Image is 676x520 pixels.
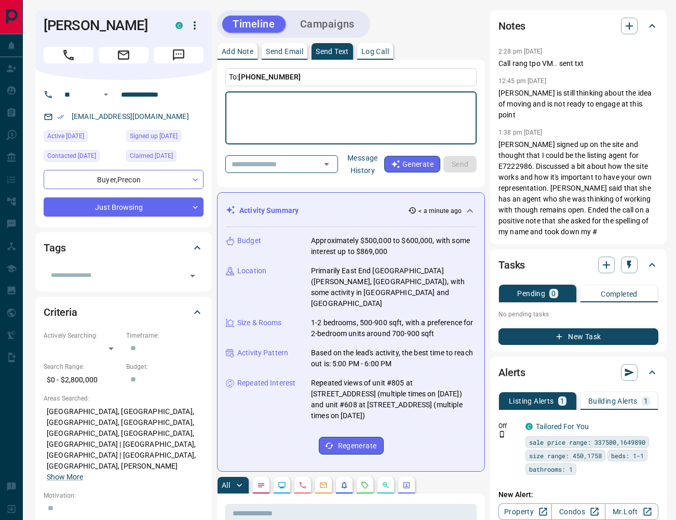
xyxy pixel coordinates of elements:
[257,481,265,489] svg: Notes
[130,131,178,141] span: Signed up [DATE]
[551,503,605,520] a: Condos
[226,201,476,220] div: Activity Summary< a minute ago
[498,257,525,273] h2: Tasks
[72,112,189,121] a: [EMAIL_ADDRESS][DOMAIN_NAME]
[341,150,384,179] button: Message History
[225,68,477,86] p: To:
[498,489,658,500] p: New Alert:
[44,47,93,63] span: Call
[47,151,96,161] span: Contacted [DATE]
[44,300,204,325] div: Criteria
[319,157,334,171] button: Open
[536,422,589,431] a: Tailored For You
[47,472,83,483] button: Show More
[644,397,648,405] p: 1
[311,378,476,421] p: Repeated views of unit #805 at [STREET_ADDRESS] (multiple times on [DATE]) and unit #608 at [STRE...
[57,113,64,121] svg: Email Verified
[44,394,204,403] p: Areas Searched:
[237,348,288,358] p: Activity Pattern
[529,437,645,447] span: sale price range: 337500,1649890
[498,306,658,322] p: No pending tasks
[238,73,301,81] span: [PHONE_NUMBER]
[605,503,658,520] a: Mr.Loft
[100,88,112,101] button: Open
[529,464,573,474] span: bathrooms: 1
[311,265,476,309] p: Primarily East End [GEOGRAPHIC_DATA] ([PERSON_NAME], [GEOGRAPHIC_DATA]), with some activity in [G...
[44,130,121,145] div: Sun Sep 14 2025
[44,331,121,340] p: Actively Searching:
[361,481,369,489] svg: Requests
[361,48,389,55] p: Log Call
[551,290,556,297] p: 0
[498,139,658,237] p: [PERSON_NAME] signed up on the site and thought that I could be the listing agent for E7222986. D...
[498,360,658,385] div: Alerts
[44,239,65,256] h2: Tags
[517,290,545,297] p: Pending
[222,48,253,55] p: Add Note
[237,265,266,276] p: Location
[340,481,348,489] svg: Listing Alerts
[319,481,328,489] svg: Emails
[237,317,282,328] p: Size & Rooms
[498,328,658,345] button: New Task
[266,48,303,55] p: Send Email
[498,14,658,38] div: Notes
[237,378,295,389] p: Repeated Interest
[529,450,602,461] span: size range: 450,1758
[384,156,440,172] button: Generate
[222,16,286,33] button: Timeline
[498,58,658,69] p: Call rang tpo VM.. sent txt
[560,397,564,405] p: 1
[319,437,384,455] button: Regenerate
[498,48,543,55] p: 2:28 pm [DATE]
[316,48,349,55] p: Send Text
[498,88,658,121] p: [PERSON_NAME] is still thinking about the idea of moving and is not ready to engage at this point
[185,269,200,283] button: Open
[44,403,204,486] p: [GEOGRAPHIC_DATA], [GEOGRAPHIC_DATA], [GEOGRAPHIC_DATA], [GEOGRAPHIC_DATA], [GEOGRAPHIC_DATA], [G...
[311,317,476,339] p: 1-2 bedrooms, 500-900 sqft, with a preference for 2-bedroom units around 700-900 sqft
[44,371,121,389] p: $0 - $2,800,000
[99,47,148,63] span: Email
[498,364,525,381] h2: Alerts
[278,481,286,489] svg: Lead Browsing Activity
[44,197,204,217] div: Just Browsing
[237,235,261,246] p: Budget
[402,481,411,489] svg: Agent Actions
[311,235,476,257] p: Approximately $500,000 to $600,000, with some interest up to $869,000
[509,397,554,405] p: Listing Alerts
[418,206,462,216] p: < a minute ago
[126,130,204,145] div: Wed Nov 06 2019
[130,151,173,161] span: Claimed [DATE]
[601,290,638,298] p: Completed
[498,252,658,277] div: Tasks
[44,150,121,165] div: Tue Jun 24 2025
[525,423,533,430] div: condos.ca
[44,235,204,260] div: Tags
[611,450,644,461] span: beds: 1-1
[290,16,365,33] button: Campaigns
[222,482,230,489] p: All
[44,304,77,321] h2: Criteria
[498,77,546,85] p: 12:45 pm [DATE]
[44,491,204,500] p: Motivation:
[299,481,307,489] svg: Calls
[44,362,121,371] p: Search Range:
[175,22,183,29] div: condos.ca
[588,397,638,405] p: Building Alerts
[126,331,204,340] p: Timeframe:
[126,362,204,371] p: Budget:
[126,150,204,165] div: Fri Oct 27 2023
[44,170,204,189] div: Buyer , Precon
[47,131,84,141] span: Active [DATE]
[239,205,299,216] p: Activity Summary
[498,18,525,34] h2: Notes
[498,421,519,431] p: Off
[498,503,552,520] a: Property
[311,348,476,369] p: Based on the lead's activity, the best time to reach out is: 5:00 PM - 6:00 PM
[498,129,543,136] p: 1:38 pm [DATE]
[154,47,204,63] span: Message
[498,431,506,438] svg: Push Notification Only
[44,17,160,34] h1: [PERSON_NAME]
[382,481,390,489] svg: Opportunities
